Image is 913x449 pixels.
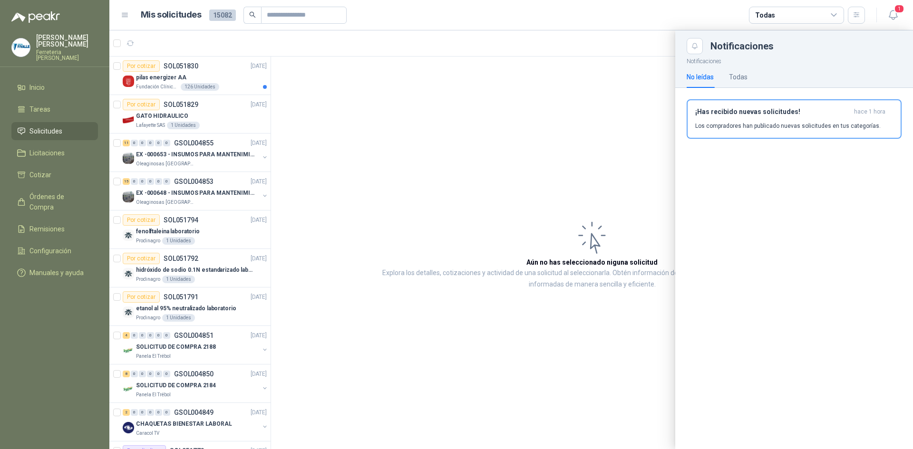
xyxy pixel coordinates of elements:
h1: Mis solicitudes [141,8,202,22]
a: Remisiones [11,220,98,238]
span: 15082 [209,10,236,21]
a: Inicio [11,78,98,96]
span: Órdenes de Compra [29,191,89,212]
div: Todas [755,10,775,20]
span: hace 1 hora [854,108,885,116]
p: Los compradores han publicado nuevas solicitudes en tus categorías. [695,122,881,130]
div: Todas [729,72,748,82]
button: ¡Has recibido nuevas solicitudes!hace 1 hora Los compradores han publicado nuevas solicitudes en ... [687,99,902,139]
button: 1 [884,7,902,24]
p: Ferreteria [PERSON_NAME] [36,49,98,61]
a: Manuales y ayuda [11,264,98,282]
a: Licitaciones [11,144,98,162]
a: Tareas [11,100,98,118]
img: Logo peakr [11,11,60,23]
span: Tareas [29,104,50,115]
p: Notificaciones [675,54,913,66]
a: Configuración [11,242,98,260]
a: Órdenes de Compra [11,188,98,216]
span: Manuales y ayuda [29,267,84,278]
h3: ¡Has recibido nuevas solicitudes! [695,108,850,116]
button: Close [687,38,703,54]
span: search [249,11,256,18]
p: [PERSON_NAME] [PERSON_NAME] [36,34,98,48]
span: 1 [894,4,904,13]
a: Solicitudes [11,122,98,140]
span: Inicio [29,82,45,93]
span: Licitaciones [29,148,65,158]
div: No leídas [687,72,714,82]
img: Company Logo [12,38,30,57]
a: Cotizar [11,166,98,184]
span: Cotizar [29,170,51,180]
span: Solicitudes [29,126,62,136]
span: Configuración [29,246,71,256]
span: Remisiones [29,224,65,234]
div: Notificaciones [710,41,902,51]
